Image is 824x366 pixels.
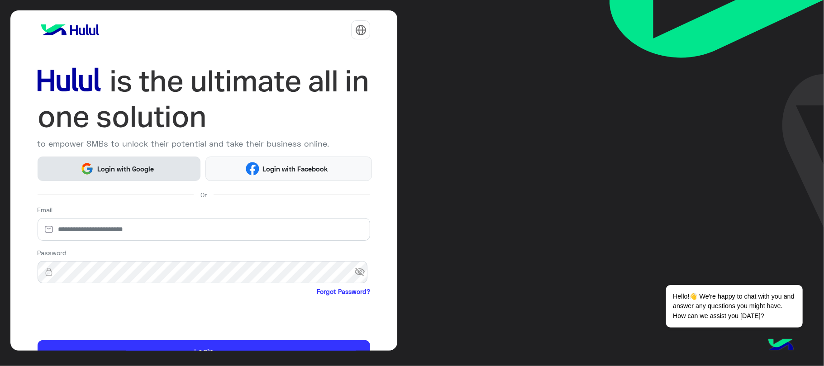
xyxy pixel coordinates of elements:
[355,24,367,36] img: tab
[38,138,371,150] p: to empower SMBs to unlock their potential and take their business online.
[81,162,94,176] img: Google
[38,63,371,134] img: hululLoginTitle_EN.svg
[38,21,103,39] img: logo
[200,190,207,200] span: Or
[259,164,332,174] span: Login with Facebook
[354,264,371,280] span: visibility_off
[246,162,259,176] img: Facebook
[765,330,797,361] img: hulul-logo.png
[38,340,371,362] button: Login
[38,248,67,257] label: Password
[38,205,53,214] label: Email
[38,267,60,276] img: lock
[666,285,802,328] span: Hello!👋 We're happy to chat with you and answer any questions you might have. How can we assist y...
[38,225,60,234] img: email
[94,164,157,174] span: Login with Google
[38,157,200,181] button: Login with Google
[205,157,372,181] button: Login with Facebook
[38,298,175,333] iframe: reCAPTCHA
[317,287,370,296] a: Forgot Password?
